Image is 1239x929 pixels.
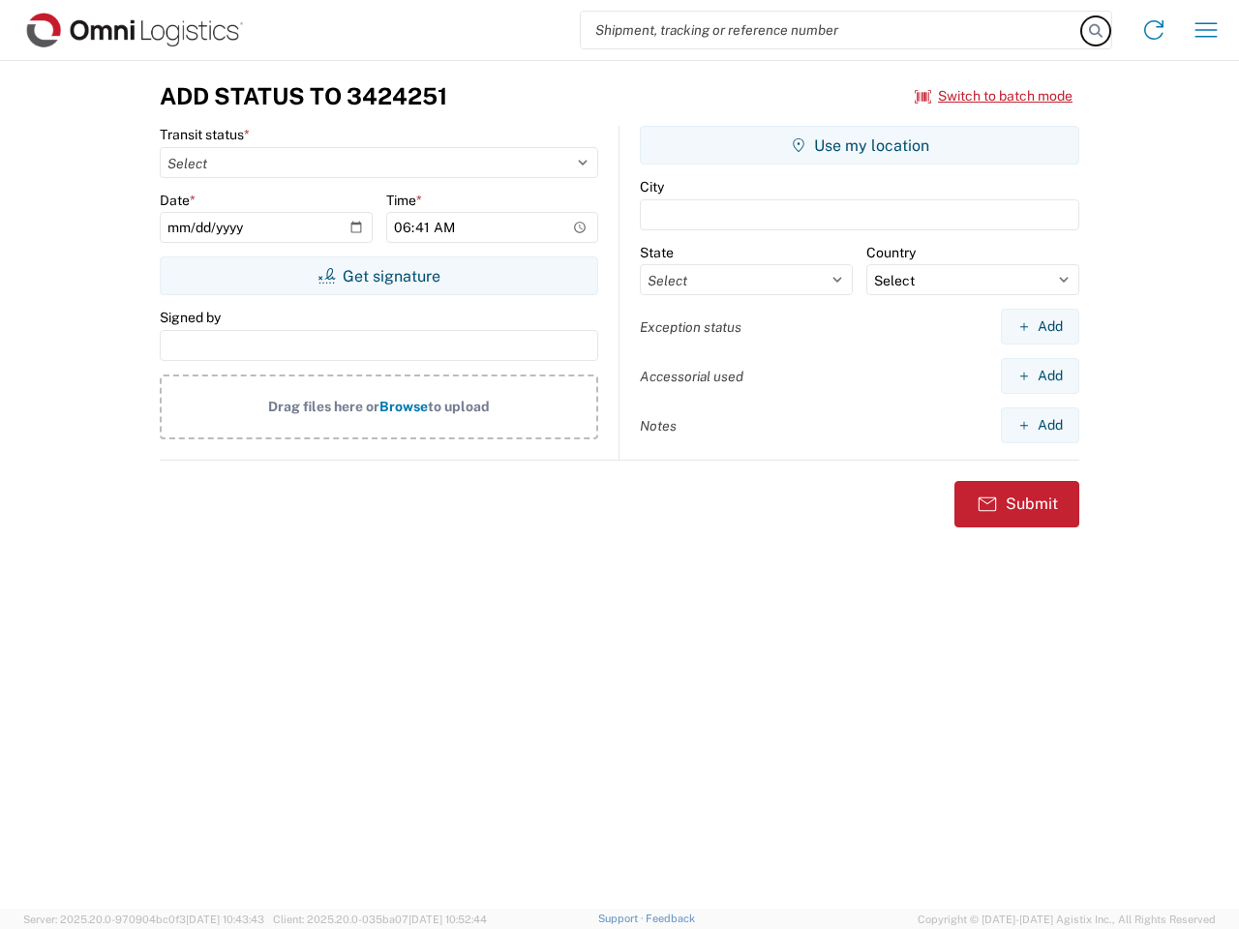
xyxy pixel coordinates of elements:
[160,192,196,209] label: Date
[866,244,916,261] label: Country
[1001,358,1079,394] button: Add
[640,178,664,195] label: City
[1001,309,1079,345] button: Add
[640,318,741,336] label: Exception status
[160,126,250,143] label: Transit status
[640,368,743,385] label: Accessorial used
[23,914,264,925] span: Server: 2025.20.0-970904bc0f3
[268,399,379,414] span: Drag files here or
[386,192,422,209] label: Time
[581,12,1082,48] input: Shipment, tracking or reference number
[598,913,647,924] a: Support
[1001,407,1079,443] button: Add
[408,914,487,925] span: [DATE] 10:52:44
[918,911,1216,928] span: Copyright © [DATE]-[DATE] Agistix Inc., All Rights Reserved
[640,126,1079,165] button: Use my location
[186,914,264,925] span: [DATE] 10:43:43
[273,914,487,925] span: Client: 2025.20.0-035ba07
[640,244,674,261] label: State
[160,309,221,326] label: Signed by
[160,256,598,295] button: Get signature
[646,913,695,924] a: Feedback
[379,399,428,414] span: Browse
[640,417,677,435] label: Notes
[915,80,1073,112] button: Switch to batch mode
[954,481,1079,527] button: Submit
[160,82,447,110] h3: Add Status to 3424251
[428,399,490,414] span: to upload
